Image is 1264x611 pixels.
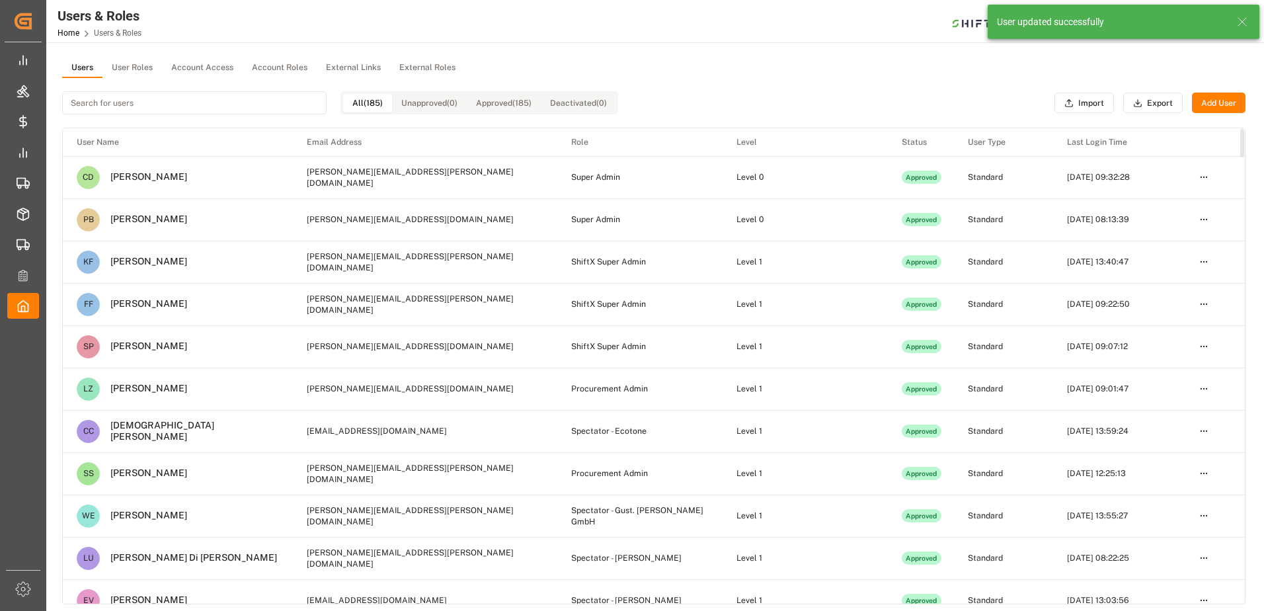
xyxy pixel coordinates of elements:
[392,94,467,112] button: Unapproved (0)
[390,58,465,78] button: External Roles
[58,28,79,38] a: Home
[1053,283,1185,325] td: [DATE] 09:22:50
[557,198,723,241] td: Super Admin
[954,452,1053,495] td: Standard
[100,468,187,479] div: [PERSON_NAME]
[1053,198,1185,241] td: [DATE] 08:13:39
[723,452,888,495] td: Level 1
[100,552,277,564] div: [PERSON_NAME] Di [PERSON_NAME]
[902,425,941,438] div: Approved
[293,325,557,368] td: [PERSON_NAME][EMAIL_ADDRESS][DOMAIN_NAME]
[1053,156,1185,198] td: [DATE] 09:32:28
[997,15,1224,29] div: User updated successfully
[1053,410,1185,452] td: [DATE] 13:59:24
[1123,93,1183,114] button: Export
[467,94,541,112] button: Approved (185)
[1053,368,1185,410] td: [DATE] 09:01:47
[100,420,284,443] div: [DEMOGRAPHIC_DATA][PERSON_NAME]
[954,368,1053,410] td: Standard
[954,495,1053,537] td: Standard
[557,537,723,579] td: Spectator - [PERSON_NAME]
[243,58,317,78] button: Account Roles
[557,410,723,452] td: Spectator - Ecotone
[723,368,888,410] td: Level 1
[557,128,723,156] th: Role
[902,255,941,268] div: Approved
[1053,537,1185,579] td: [DATE] 08:22:25
[293,537,557,579] td: [PERSON_NAME][EMAIL_ADDRESS][PERSON_NAME][DOMAIN_NAME]
[293,495,557,537] td: [PERSON_NAME][EMAIL_ADDRESS][PERSON_NAME][DOMAIN_NAME]
[293,156,557,198] td: [PERSON_NAME][EMAIL_ADDRESS][PERSON_NAME][DOMAIN_NAME]
[1053,325,1185,368] td: [DATE] 09:07:12
[317,58,390,78] button: External Links
[902,213,941,226] div: Approved
[62,58,102,78] button: Users
[723,410,888,452] td: Level 1
[100,594,187,606] div: [PERSON_NAME]
[1053,241,1185,283] td: [DATE] 13:40:47
[954,325,1053,368] td: Standard
[100,298,187,310] div: [PERSON_NAME]
[557,283,723,325] td: ShiftX Super Admin
[888,128,954,156] th: Status
[1192,93,1245,114] button: Add User
[1053,128,1185,156] th: Last Login Time
[1053,452,1185,495] td: [DATE] 12:25:13
[293,128,557,156] th: Email Address
[723,156,888,198] td: Level 0
[557,241,723,283] td: ShiftX Super Admin
[902,594,941,607] div: Approved
[293,283,557,325] td: [PERSON_NAME][EMAIL_ADDRESS][PERSON_NAME][DOMAIN_NAME]
[723,325,888,368] td: Level 1
[723,128,888,156] th: Level
[954,410,1053,452] td: Standard
[100,171,187,183] div: [PERSON_NAME]
[951,10,1017,33] img: Bildschirmfoto%202024-11-13%20um%2009.31.44.png_1731487080.png
[723,283,888,325] td: Level 1
[293,198,557,241] td: [PERSON_NAME][EMAIL_ADDRESS][DOMAIN_NAME]
[954,128,1053,156] th: User Type
[723,198,888,241] td: Level 0
[100,383,187,395] div: [PERSON_NAME]
[954,283,1053,325] td: Standard
[902,340,941,353] div: Approved
[62,91,327,114] input: Search for users
[902,382,941,395] div: Approved
[1054,93,1114,114] button: Import
[954,198,1053,241] td: Standard
[723,241,888,283] td: Level 1
[723,537,888,579] td: Level 1
[1053,495,1185,537] td: [DATE] 13:55:27
[63,128,293,156] th: User Name
[954,537,1053,579] td: Standard
[58,6,141,26] div: Users & Roles
[541,94,616,112] button: Deactivated (0)
[100,510,187,522] div: [PERSON_NAME]
[100,256,187,268] div: [PERSON_NAME]
[100,341,187,352] div: [PERSON_NAME]
[293,452,557,495] td: [PERSON_NAME][EMAIL_ADDRESS][PERSON_NAME][DOMAIN_NAME]
[723,495,888,537] td: Level 1
[162,58,243,78] button: Account Access
[954,241,1053,283] td: Standard
[100,214,187,225] div: [PERSON_NAME]
[293,410,557,452] td: [EMAIL_ADDRESS][DOMAIN_NAME]
[902,509,941,522] div: Approved
[902,551,941,565] div: Approved
[557,368,723,410] td: Procurement Admin
[557,452,723,495] td: Procurement Admin
[902,171,941,184] div: Approved
[902,467,941,480] div: Approved
[902,298,941,311] div: Approved
[557,156,723,198] td: Super Admin
[557,325,723,368] td: ShiftX Super Admin
[293,368,557,410] td: [PERSON_NAME][EMAIL_ADDRESS][DOMAIN_NAME]
[557,495,723,537] td: Spectator - Gust. [PERSON_NAME] GmbH
[954,156,1053,198] td: Standard
[343,94,392,112] button: All (185)
[102,58,162,78] button: User Roles
[293,241,557,283] td: [PERSON_NAME][EMAIL_ADDRESS][PERSON_NAME][DOMAIN_NAME]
